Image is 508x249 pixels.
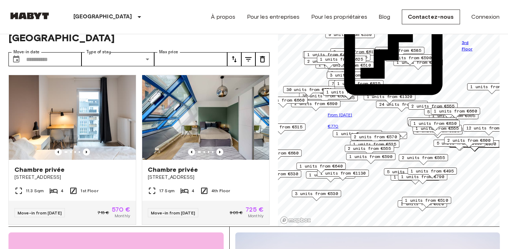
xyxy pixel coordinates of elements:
button: Choose date [9,52,23,66]
span: 4 [61,188,64,194]
span: 4th Floor [211,188,230,194]
span: 1 units from €625 [320,56,363,62]
a: Mapbox logo [280,216,311,224]
div: Map marker [345,145,394,156]
div: Map marker [317,170,369,181]
a: Blog [379,13,391,21]
span: 1 units from €485 [307,51,350,58]
span: 3 units from €530 [295,190,338,197]
span: Chambre privée [148,165,198,174]
span: 1 units from €1130 [320,170,366,176]
div: Map marker [444,137,494,148]
a: Marketing picture of unit DE-01-010-002-01HFPrevious imagePrevious imageChambre privée[STREET_ADD... [142,75,270,225]
span: 2 units from €555 [402,154,445,161]
canvas: Map [278,11,500,226]
span: 1 units from €680 [255,150,298,156]
div: Map marker [283,86,335,97]
span: 570 € [112,206,130,213]
span: 2 units from €690 [294,101,337,107]
span: 17 Sqm [159,188,175,194]
span: 1 units from €495 [411,168,454,174]
button: tune [255,52,270,66]
p: [GEOGRAPHIC_DATA] [73,13,132,21]
span: 5 units from €1085 [437,140,482,146]
div: Map marker [304,58,353,69]
div: Map marker [296,163,346,174]
span: Monthly [115,213,130,219]
div: Map marker [291,100,340,111]
div: Map marker [303,51,355,62]
label: Move-in date [13,49,40,55]
label: Type of stay [86,49,111,55]
button: Previous image [83,148,90,156]
span: 725 € [246,206,264,213]
span: From [DATE] [328,112,352,117]
button: Previous image [188,148,195,156]
span: 3rd Floor [462,40,478,52]
span: 5 units from €590 [387,169,430,175]
span: 1 units from €510 [405,197,448,204]
span: 6 units from €950 [453,141,496,147]
span: 2 units from €600 [447,137,490,144]
div: Map marker [323,89,375,99]
div: Map marker [325,31,375,42]
a: Connexion [471,13,500,21]
img: Habyt [8,12,51,19]
span: [STREET_ADDRESS] [14,174,130,181]
div: Map marker [306,171,355,182]
span: 1 units from €590 [349,153,392,160]
span: 4 units from €530 [255,171,298,177]
div: Map marker [327,72,376,83]
div: Map marker [398,173,447,184]
span: 1 units from €660 [261,97,304,103]
div: Map marker [317,56,366,67]
label: Max price [159,49,178,55]
span: 1 units from €525 [353,141,396,147]
a: Pour les propriétaires [311,13,367,21]
div: Map marker [350,141,399,152]
button: Previous image [216,148,223,156]
a: Pour les entreprises [247,13,300,21]
div: Map marker [304,51,353,62]
span: 1 units from €610 [401,201,444,207]
span: 905 € [230,209,243,216]
span: Chambre privée [14,165,65,174]
span: 1st Floor [80,188,98,194]
img: Marketing picture of unit DE-01-12-003-01Q [9,75,136,160]
p: €770 [328,123,478,130]
div: Map marker [399,154,448,165]
div: Map marker [351,133,400,144]
span: [STREET_ADDRESS] [148,174,264,181]
div: Map marker [256,123,306,134]
span: 11.3 Sqm [26,188,44,194]
span: Move-in from [DATE] [151,210,195,215]
button: Previous image [55,148,62,156]
div: Map marker [258,97,308,108]
span: 2 units from €555 [348,145,391,152]
span: 1 units from €515 [259,124,302,130]
span: 715 € [97,209,109,216]
span: Monthly [248,213,264,219]
span: Move-in from [DATE] [18,210,62,215]
span: 1 units from €1025 [326,89,372,95]
div: Map marker [292,190,341,201]
button: tune [241,52,255,66]
a: À propos [211,13,235,21]
button: tune [227,52,241,66]
div: Map marker [346,153,395,164]
span: 30 units from €570 [286,86,332,93]
span: 1 units from €790 [401,174,444,180]
div: Map marker [434,140,485,151]
span: 1 units from €640 [300,163,343,169]
div: Map marker [384,168,433,179]
span: 4 [192,188,194,194]
div: Map marker [398,200,447,211]
img: Marketing picture of unit DE-01-010-002-01HF [142,75,269,160]
a: Contactez-nous [402,10,460,24]
a: Marketing picture of unit DE-01-12-003-01QPrevious imagePrevious imageChambre privée[STREET_ADDRE... [8,75,136,225]
span: 1 units from €570 [309,172,352,178]
div: Map marker [407,168,457,178]
div: Map marker [402,197,451,208]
